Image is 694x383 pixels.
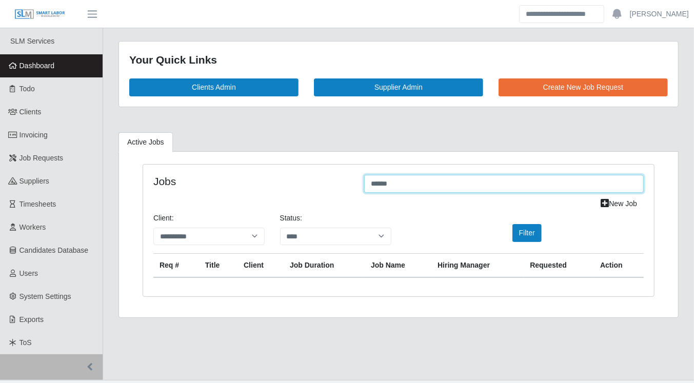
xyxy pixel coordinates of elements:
a: Clients Admin [129,78,299,96]
a: New Job [594,195,644,213]
span: Users [19,269,38,277]
a: Active Jobs [118,132,173,152]
th: Action [594,254,644,278]
div: Your Quick Links [129,52,668,68]
a: Create New Job Request [499,78,668,96]
span: ToS [19,338,32,347]
a: [PERSON_NAME] [630,9,689,19]
span: SLM Services [10,37,54,45]
span: Invoicing [19,131,48,139]
a: Supplier Admin [314,78,483,96]
span: System Settings [19,292,71,300]
th: Title [199,254,237,278]
th: Hiring Manager [431,254,524,278]
button: Filter [512,224,542,242]
span: Candidates Database [19,246,89,254]
span: Exports [19,315,44,324]
input: Search [519,5,604,23]
th: Req # [153,254,199,278]
label: Status: [280,213,303,224]
th: Job Name [365,254,431,278]
span: Dashboard [19,62,55,70]
label: Client: [153,213,174,224]
span: Job Requests [19,154,64,162]
th: Client [237,254,284,278]
span: Todo [19,85,35,93]
span: Workers [19,223,46,231]
th: Job Duration [284,254,365,278]
span: Clients [19,108,42,116]
img: SLM Logo [14,9,66,20]
span: Timesheets [19,200,56,208]
span: Suppliers [19,177,49,185]
th: Requested [524,254,594,278]
h4: Jobs [153,175,349,188]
